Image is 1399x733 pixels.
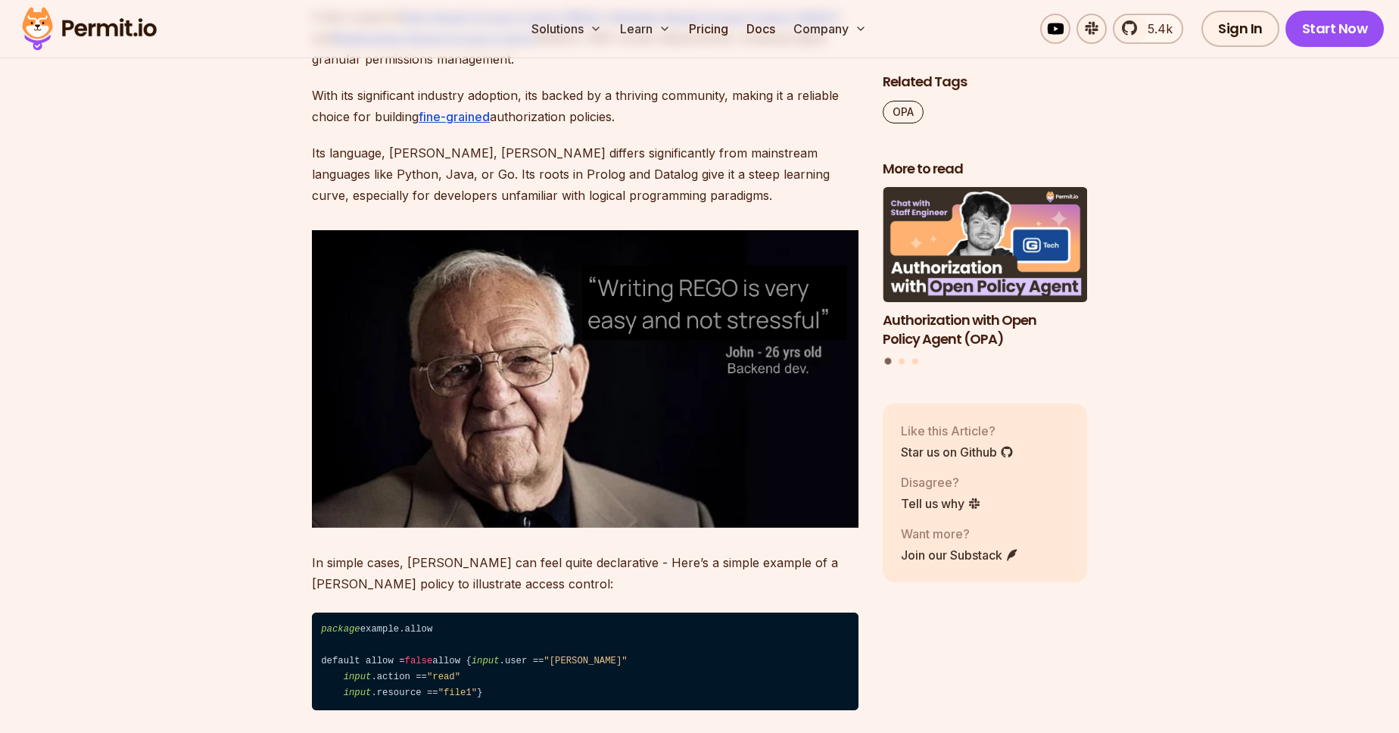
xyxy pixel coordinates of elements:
[901,494,981,513] a: Tell us why
[614,14,677,44] button: Learn
[472,656,500,666] span: input
[544,656,627,666] span: "[PERSON_NAME]"
[901,546,1019,564] a: Join our Substack
[312,85,858,127] p: With its significant industry adoption, its backed by a thriving community, making it a reliable ...
[15,3,164,55] img: Permit logo
[321,624,360,635] span: package
[419,109,490,124] a: fine-grained
[1285,11,1385,47] a: Start Now
[883,188,1087,349] a: Authorization with Open Policy Agent (OPA)Authorization with Open Policy Agent (OPA)
[312,230,858,528] img: image (86).png
[899,359,905,365] button: Go to slide 2
[344,672,372,682] span: input
[438,688,477,698] span: "file1"
[312,613,858,711] code: example.allow default allow = allow { .user == .action == .resource == }
[885,358,892,365] button: Go to slide 1
[312,552,858,594] p: In simple cases, [PERSON_NAME] can feel quite declarative - Here’s a simple example of a [PERSON_...
[883,188,1087,349] li: 1 of 3
[901,525,1019,543] p: Want more?
[883,188,1087,303] img: Authorization with Open Policy Agent (OPA)
[1139,20,1173,38] span: 5.4k
[883,311,1087,349] h3: Authorization with Open Policy Agent (OPA)
[912,359,918,365] button: Go to slide 3
[901,422,1014,440] p: Like this Article?
[901,443,1014,461] a: Star us on Github
[683,14,734,44] a: Pricing
[883,188,1087,367] div: Posts
[344,688,372,698] span: input
[883,73,1087,92] h2: Related Tags
[1201,11,1279,47] a: Sign In
[883,101,924,123] a: OPA
[525,14,608,44] button: Solutions
[1113,14,1183,44] a: 5.4k
[405,656,433,666] span: false
[883,160,1087,179] h2: More to read
[427,672,460,682] span: "read"
[312,142,858,206] p: Its language, [PERSON_NAME], [PERSON_NAME] differs significantly from mainstream languages like P...
[787,14,873,44] button: Company
[740,14,781,44] a: Docs
[901,473,981,491] p: Disagree?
